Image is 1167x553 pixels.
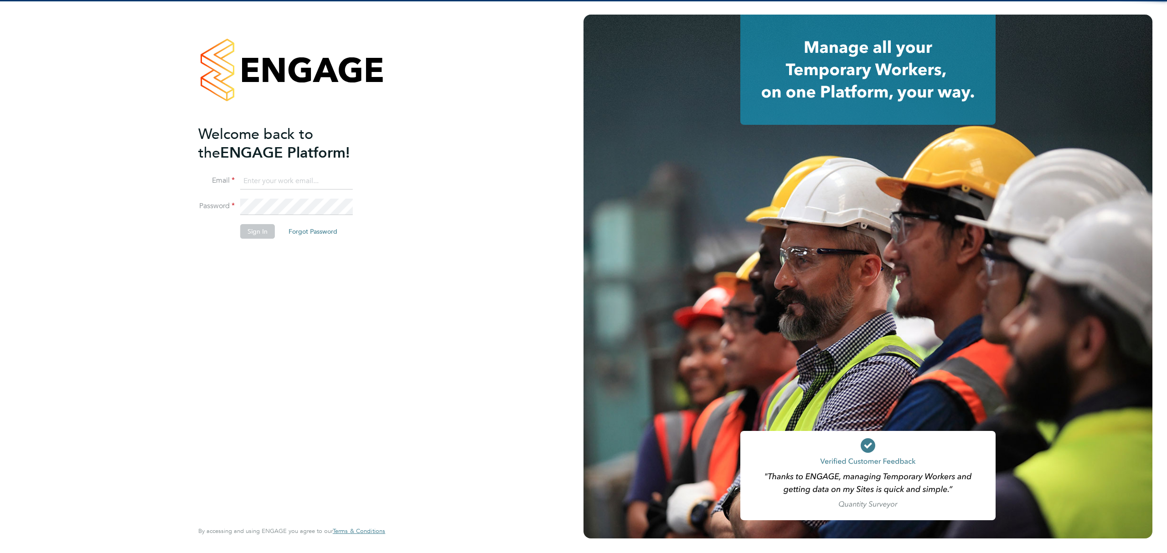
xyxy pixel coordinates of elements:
[240,224,275,239] button: Sign In
[240,173,353,189] input: Enter your work email...
[198,125,376,162] h2: ENGAGE Platform!
[198,176,235,185] label: Email
[198,201,235,211] label: Password
[198,125,313,162] span: Welcome back to the
[333,527,385,535] span: Terms & Conditions
[281,224,345,239] button: Forgot Password
[333,527,385,535] a: Terms & Conditions
[198,527,385,535] span: By accessing and using ENGAGE you agree to our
